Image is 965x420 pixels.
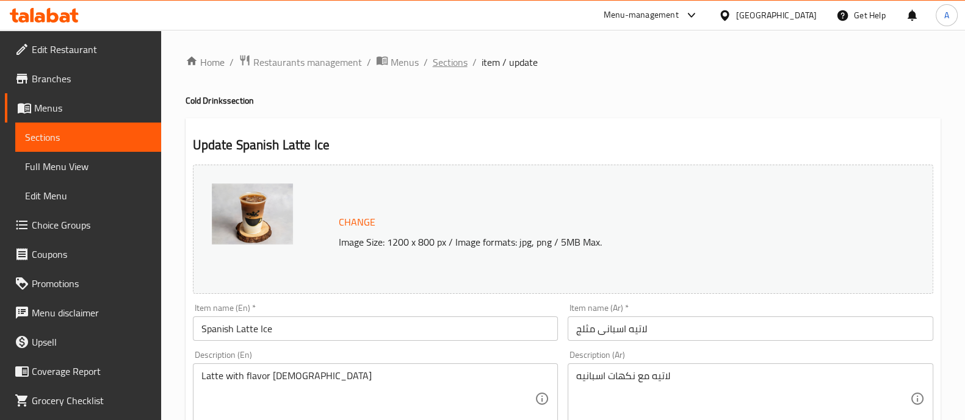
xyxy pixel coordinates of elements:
[433,55,468,69] a: Sections
[604,8,679,23] div: Menu-management
[186,54,941,70] nav: breadcrumb
[15,152,161,181] a: Full Menu View
[391,55,419,69] span: Menus
[334,235,861,249] p: Image Size: 1200 x 800 px / Image formats: jpg, png / 5MB Max.
[482,55,538,69] span: item / update
[367,55,371,69] li: /
[5,64,161,93] a: Branches
[5,386,161,415] a: Grocery Checklist
[5,357,161,386] a: Coverage Report
[736,9,817,22] div: [GEOGRAPHIC_DATA]
[230,55,234,69] li: /
[5,35,161,64] a: Edit Restaurant
[186,55,225,69] a: Home
[5,93,161,123] a: Menus
[34,101,151,115] span: Menus
[193,136,933,154] h2: Update Spanish Latte Ice
[339,213,375,231] span: Change
[32,364,151,379] span: Coverage Report
[944,9,949,22] span: A
[32,393,151,408] span: Grocery Checklist
[25,188,151,203] span: Edit Menu
[5,240,161,269] a: Coupons
[32,71,151,86] span: Branches
[32,335,151,349] span: Upsell
[193,316,558,341] input: Enter name En
[472,55,477,69] li: /
[212,183,293,244] img: mmw_638872157994064758
[32,218,151,232] span: Choice Groups
[253,55,362,69] span: Restaurants management
[424,55,428,69] li: /
[376,54,419,70] a: Menus
[25,159,151,174] span: Full Menu View
[25,130,151,144] span: Sections
[15,181,161,210] a: Edit Menu
[5,210,161,240] a: Choice Groups
[32,305,151,320] span: Menu disclaimer
[239,54,362,70] a: Restaurants management
[568,316,933,341] input: Enter name Ar
[334,210,380,235] button: Change
[32,276,151,291] span: Promotions
[5,298,161,327] a: Menu disclaimer
[5,327,161,357] a: Upsell
[5,269,161,298] a: Promotions
[32,42,151,57] span: Edit Restaurant
[15,123,161,152] a: Sections
[186,94,941,107] h4: Cold Drinks section
[32,247,151,262] span: Coupons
